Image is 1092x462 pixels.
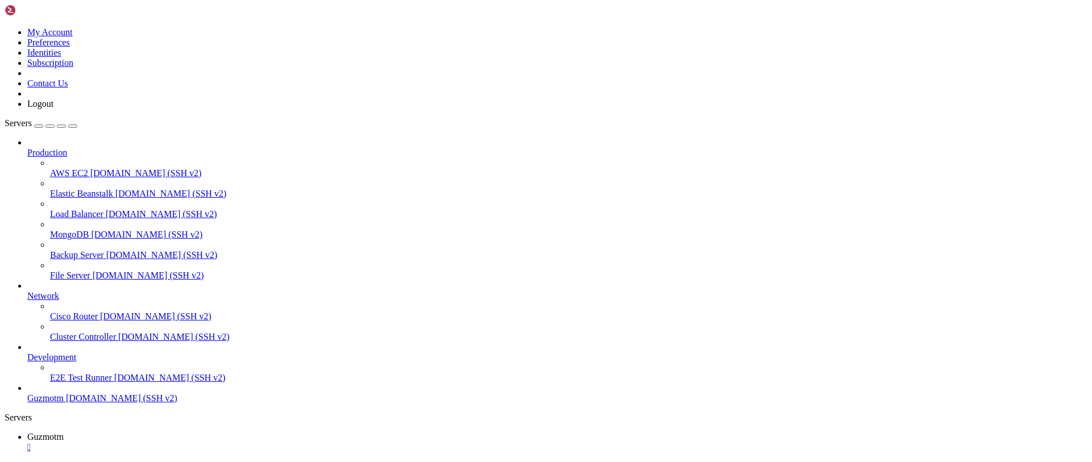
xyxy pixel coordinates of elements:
[5,118,77,128] a: Servers
[187,15,191,25] div: (38, 1)
[27,291,59,301] span: Network
[27,27,73,37] a: My Account
[50,250,1087,260] a: Backup Server [DOMAIN_NAME] (SSH v2)
[50,373,112,382] span: E2E Test Runner
[27,58,73,68] a: Subscription
[66,393,177,403] span: [DOMAIN_NAME] (SSH v2)
[50,158,1087,178] li: AWS EC2 [DOMAIN_NAME] (SSH v2)
[50,311,1087,322] a: Cisco Router [DOMAIN_NAME] (SSH v2)
[50,178,1087,199] li: Elastic Beanstalk [DOMAIN_NAME] (SSH v2)
[5,413,1087,423] div: Servers
[115,189,227,198] span: [DOMAIN_NAME] (SSH v2)
[50,199,1087,219] li: Load Balancer [DOMAIN_NAME] (SSH v2)
[27,38,70,47] a: Preferences
[27,281,1087,342] li: Network
[27,383,1087,403] li: Guzmotm [DOMAIN_NAME] (SSH v2)
[27,148,1087,158] a: Production
[114,373,226,382] span: [DOMAIN_NAME] (SSH v2)
[50,189,1087,199] a: Elastic Beanstalk [DOMAIN_NAME] (SSH v2)
[27,99,53,109] a: Logout
[50,332,116,342] span: Cluster Controller
[50,230,1087,240] a: MongoDB [DOMAIN_NAME] (SSH v2)
[100,311,212,321] span: [DOMAIN_NAME] (SSH v2)
[27,393,64,403] span: Guzmotm
[50,219,1087,240] li: MongoDB [DOMAIN_NAME] (SSH v2)
[50,189,113,198] span: Elastic Beanstalk
[50,168,88,178] span: AWS EC2
[50,322,1087,342] li: Cluster Controller [DOMAIN_NAME] (SSH v2)
[27,352,1087,363] a: Development
[50,209,1087,219] a: Load Balancer [DOMAIN_NAME] (SSH v2)
[27,442,1087,452] a: 
[50,168,1087,178] a: AWS EC2 [DOMAIN_NAME] (SSH v2)
[50,240,1087,260] li: Backup Server [DOMAIN_NAME] (SSH v2)
[50,301,1087,322] li: Cisco Router [DOMAIN_NAME] (SSH v2)
[5,5,70,16] img: Shellngn
[50,230,89,239] span: MongoDB
[27,342,1087,383] li: Development
[5,15,944,25] x-row: [EMAIL_ADDRESS][DOMAIN_NAME]'s password:
[50,260,1087,281] li: File Server [DOMAIN_NAME] (SSH v2)
[50,270,1087,281] a: File Server [DOMAIN_NAME] (SSH v2)
[91,230,202,239] span: [DOMAIN_NAME] (SSH v2)
[27,352,76,362] span: Development
[118,332,230,342] span: [DOMAIN_NAME] (SSH v2)
[5,5,944,15] x-row: Access denied
[90,168,202,178] span: [DOMAIN_NAME] (SSH v2)
[27,432,64,442] span: Guzmotm
[106,250,218,260] span: [DOMAIN_NAME] (SSH v2)
[50,311,98,321] span: Cisco Router
[27,432,1087,452] a: Guzmotm
[5,118,32,128] span: Servers
[27,138,1087,281] li: Production
[50,332,1087,342] a: Cluster Controller [DOMAIN_NAME] (SSH v2)
[93,270,204,280] span: [DOMAIN_NAME] (SSH v2)
[27,148,67,157] span: Production
[106,209,217,219] span: [DOMAIN_NAME] (SSH v2)
[27,393,1087,403] a: Guzmotm [DOMAIN_NAME] (SSH v2)
[50,363,1087,383] li: E2E Test Runner [DOMAIN_NAME] (SSH v2)
[27,48,61,57] a: Identities
[50,250,104,260] span: Backup Server
[27,78,68,88] a: Contact Us
[27,291,1087,301] a: Network
[50,373,1087,383] a: E2E Test Runner [DOMAIN_NAME] (SSH v2)
[50,209,104,219] span: Load Balancer
[50,270,90,280] span: File Server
